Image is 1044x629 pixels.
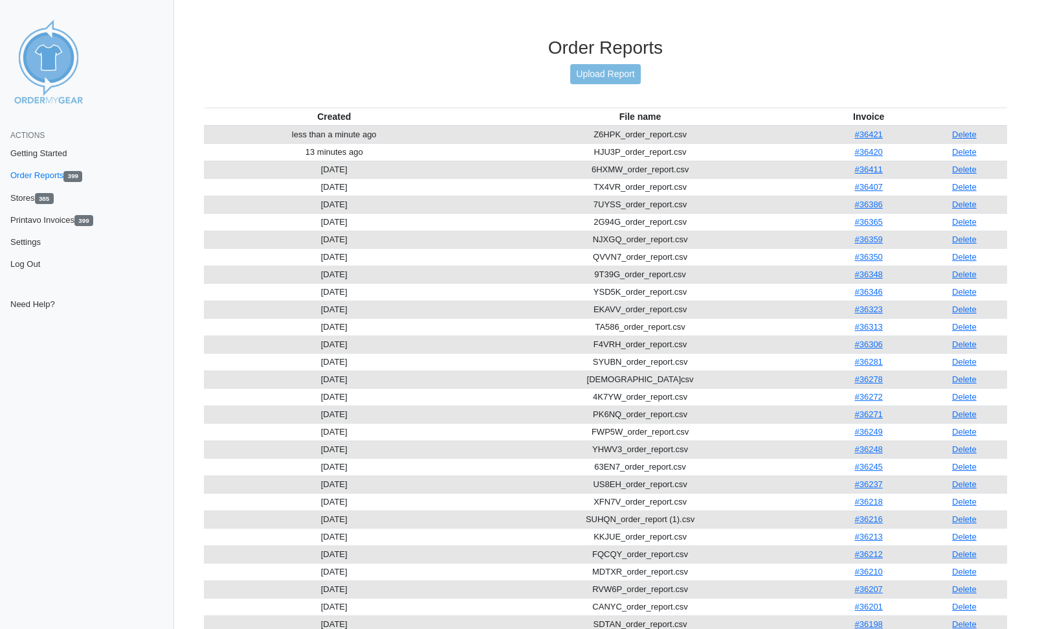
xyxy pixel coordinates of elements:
[465,196,816,213] td: 7UYSS_order_report.csv
[204,143,465,161] td: 13 minutes ago
[952,304,977,314] a: Delete
[854,409,882,419] a: #36271
[204,126,465,144] td: less than a minute ago
[204,563,465,580] td: [DATE]
[952,357,977,367] a: Delete
[204,318,465,336] td: [DATE]
[952,165,977,174] a: Delete
[854,252,882,262] a: #36350
[204,545,465,563] td: [DATE]
[465,423,816,440] td: FWP5W_order_report.csv
[465,126,816,144] td: Z6HPK_order_report.csv
[465,388,816,406] td: 4K7YW_order_report.csv
[952,409,977,419] a: Delete
[952,147,977,157] a: Delete
[465,406,816,423] td: PK6NQ_order_report.csv
[854,584,882,594] a: #36207
[204,388,465,406] td: [DATE]
[854,549,882,559] a: #36212
[204,161,465,178] td: [DATE]
[854,217,882,227] a: #36365
[854,444,882,454] a: #36248
[952,374,977,384] a: Delete
[952,532,977,542] a: Delete
[465,336,816,353] td: F4VRH_order_report.csv
[952,392,977,402] a: Delete
[952,549,977,559] a: Delete
[952,584,977,594] a: Delete
[952,462,977,472] a: Delete
[854,304,882,314] a: #36323
[204,475,465,493] td: [DATE]
[465,301,816,318] td: EKAVV_order_report.csv
[465,108,816,126] th: File name
[952,217,977,227] a: Delete
[465,266,816,283] td: 9T39G_order_report.csv
[465,475,816,493] td: US8EH_order_report.csv
[10,131,45,140] span: Actions
[465,161,816,178] td: 6HXMW_order_report.csv
[465,178,816,196] td: TX4VR_order_report.csv
[854,130,882,139] a: #36421
[854,619,882,629] a: #36198
[465,143,816,161] td: HJU3P_order_report.csv
[204,301,465,318] td: [DATE]
[952,322,977,332] a: Delete
[854,287,882,297] a: #36346
[952,497,977,507] a: Delete
[854,462,882,472] a: #36245
[952,130,977,139] a: Delete
[465,598,816,615] td: CANYC_order_report.csv
[854,374,882,384] a: #36278
[465,283,816,301] td: YSD5K_order_report.csv
[204,283,465,301] td: [DATE]
[204,406,465,423] td: [DATE]
[465,440,816,458] td: YHWV3_order_report.csv
[63,171,82,182] span: 399
[204,598,465,615] td: [DATE]
[854,392,882,402] a: #36272
[952,444,977,454] a: Delete
[952,602,977,612] a: Delete
[204,196,465,213] td: [DATE]
[952,339,977,349] a: Delete
[854,602,882,612] a: #36201
[465,248,816,266] td: QVVN7_order_report.csv
[204,528,465,545] td: [DATE]
[465,528,816,545] td: KKJUE_order_report.csv
[465,231,816,248] td: NJXGQ_order_report.csv
[854,357,882,367] a: #36281
[952,269,977,279] a: Delete
[465,213,816,231] td: 2G94G_order_report.csv
[465,493,816,510] td: XFN7V_order_report.csv
[854,567,882,577] a: #36210
[465,510,816,528] td: SUHQN_order_report (1).csv
[204,580,465,598] td: [DATE]
[465,458,816,475] td: 63EN7_order_report.csv
[854,339,882,349] a: #36306
[204,440,465,458] td: [DATE]
[204,353,465,371] td: [DATE]
[952,287,977,297] a: Delete
[952,567,977,577] a: Delete
[204,248,465,266] td: [DATE]
[465,545,816,563] td: FQCQY_order_report.csv
[854,165,882,174] a: #36411
[570,64,640,84] a: Upload Report
[465,353,816,371] td: SYUBN_order_report.csv
[204,266,465,283] td: [DATE]
[465,580,816,598] td: RVW6P_order_report.csv
[816,108,922,126] th: Invoice
[204,213,465,231] td: [DATE]
[952,252,977,262] a: Delete
[465,318,816,336] td: TA586_order_report.csv
[952,200,977,209] a: Delete
[952,234,977,244] a: Delete
[204,458,465,475] td: [DATE]
[854,182,882,192] a: #36407
[204,178,465,196] td: [DATE]
[204,336,465,353] td: [DATE]
[465,563,816,580] td: MDTXR_order_report.csv
[854,200,882,209] a: #36386
[854,147,882,157] a: #36420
